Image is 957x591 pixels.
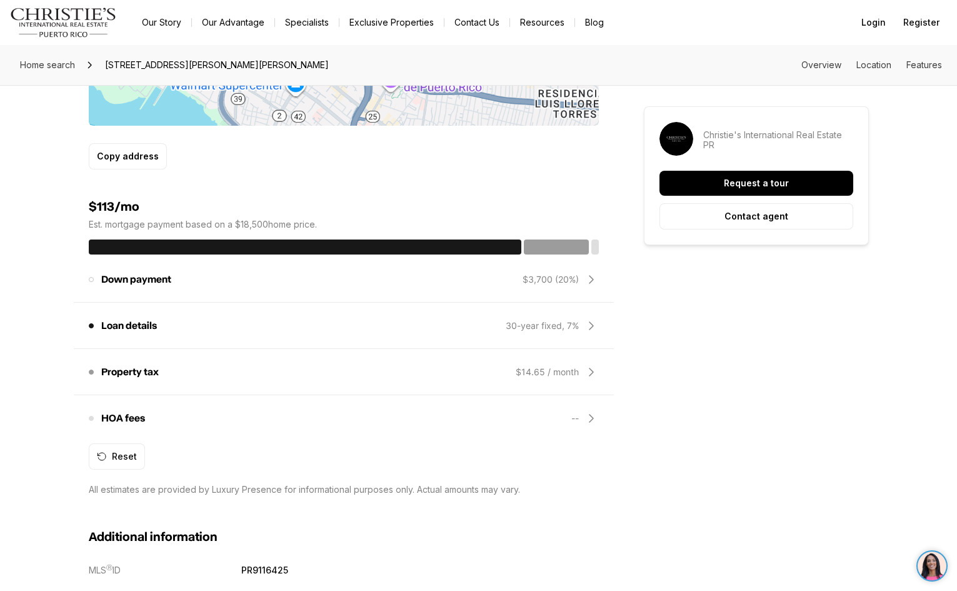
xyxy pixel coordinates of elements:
p: HOA fees [101,413,145,423]
img: be3d4b55-7850-4bcb-9297-a2f9cd376e78.png [8,8,36,36]
span: [STREET_ADDRESS][PERSON_NAME][PERSON_NAME] [100,55,334,75]
nav: Page section menu [801,60,942,70]
img: logo [10,8,117,38]
a: Resources [510,14,574,31]
span: Ⓡ [106,563,113,571]
h4: $113/mo [89,200,599,215]
div: $14.65 / month [516,366,579,378]
a: Skip to: Overview [801,59,841,70]
p: Request a tour [724,178,789,188]
a: Our Advantage [192,14,274,31]
button: Contact Us [444,14,509,31]
a: Skip to: Location [856,59,891,70]
div: $3,700 (20%) [523,273,579,286]
button: Request a tour [659,171,853,196]
p: All estimates are provided by Luxury Presence for informational purposes only. Actual amounts may... [89,485,520,495]
a: Specialists [275,14,339,31]
div: HOA fees-- [89,403,599,433]
div: Reset [97,452,137,462]
span: Register [903,18,939,28]
div: Down payment$3,700 (20%) [89,265,599,295]
p: Property tax [101,367,159,377]
a: Blog [575,14,614,31]
p: Christie's International Real Estate PR [703,130,853,150]
span: Login [861,18,886,28]
a: Skip to: Features [906,59,942,70]
p: Est. mortgage payment based on a $18,500 home price. [89,220,599,230]
p: Contact agent [724,211,788,221]
p: MLS ID [89,565,121,575]
p: Loan details [101,321,157,331]
div: -- [571,412,579,425]
button: Contact agent [659,203,853,230]
button: Reset [89,443,145,470]
span: Home search [20,59,75,70]
div: 30-year fixed, 7% [506,320,579,332]
button: Login [854,10,893,35]
button: Register [896,10,947,35]
p: Copy address [97,151,159,161]
h3: Additional information [89,530,599,545]
div: Loan details30-year fixed, 7% [89,311,599,341]
button: Copy address [89,143,167,169]
p: Down payment [101,275,171,285]
p: PR9116425 [241,565,288,575]
a: Exclusive Properties [339,14,444,31]
a: Our Story [132,14,191,31]
div: Property tax$14.65 / month [89,357,599,387]
a: Home search [15,55,80,75]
